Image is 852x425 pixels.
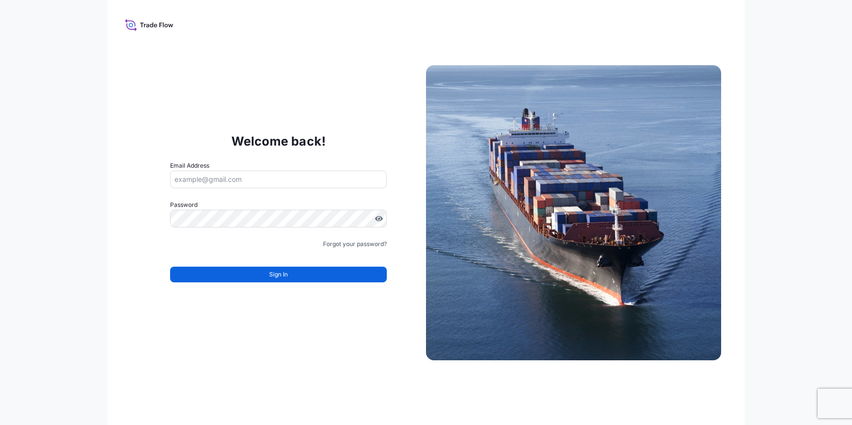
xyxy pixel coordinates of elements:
[170,161,209,171] label: Email Address
[231,133,326,149] p: Welcome back!
[170,267,387,282] button: Sign In
[426,65,721,360] img: Ship illustration
[269,270,288,279] span: Sign In
[375,215,383,223] button: Show password
[170,200,387,210] label: Password
[170,171,387,188] input: example@gmail.com
[323,239,387,249] a: Forgot your password?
